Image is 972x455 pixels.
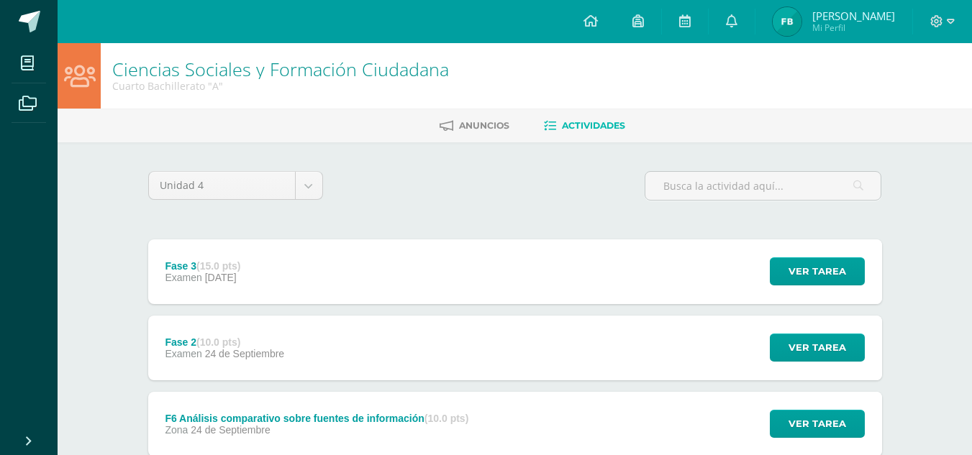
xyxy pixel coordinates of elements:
[645,172,881,200] input: Busca la actividad aquí...
[789,410,846,437] span: Ver tarea
[789,334,846,361] span: Ver tarea
[112,79,449,93] div: Cuarto Bachillerato 'A'
[440,114,509,137] a: Anuncios
[770,334,865,362] button: Ver tarea
[165,424,188,436] span: Zona
[424,413,468,424] strong: (10.0 pts)
[165,413,468,424] div: F6 Análisis comparativo sobre fuentes de información
[191,424,271,436] span: 24 de Septiembre
[773,7,801,36] img: 4f77dbc6e42657b8d0ce964fb58b13e3.png
[812,9,895,23] span: [PERSON_NAME]
[165,272,201,283] span: Examen
[789,258,846,285] span: Ver tarea
[112,59,449,79] h1: Ciencias Sociales y Formación Ciudadana
[770,257,865,285] button: Ver tarea
[196,260,240,272] strong: (15.0 pts)
[165,336,284,348] div: Fase 2
[149,172,322,199] a: Unidad 4
[770,410,865,438] button: Ver tarea
[812,22,895,34] span: Mi Perfil
[459,120,509,131] span: Anuncios
[165,260,240,272] div: Fase 3
[562,120,625,131] span: Actividades
[196,336,240,348] strong: (10.0 pts)
[205,348,285,359] span: 24 de Septiembre
[205,272,237,283] span: [DATE]
[544,114,625,137] a: Actividades
[112,57,449,81] a: Ciencias Sociales y Formación Ciudadana
[160,172,284,199] span: Unidad 4
[165,348,201,359] span: Examen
